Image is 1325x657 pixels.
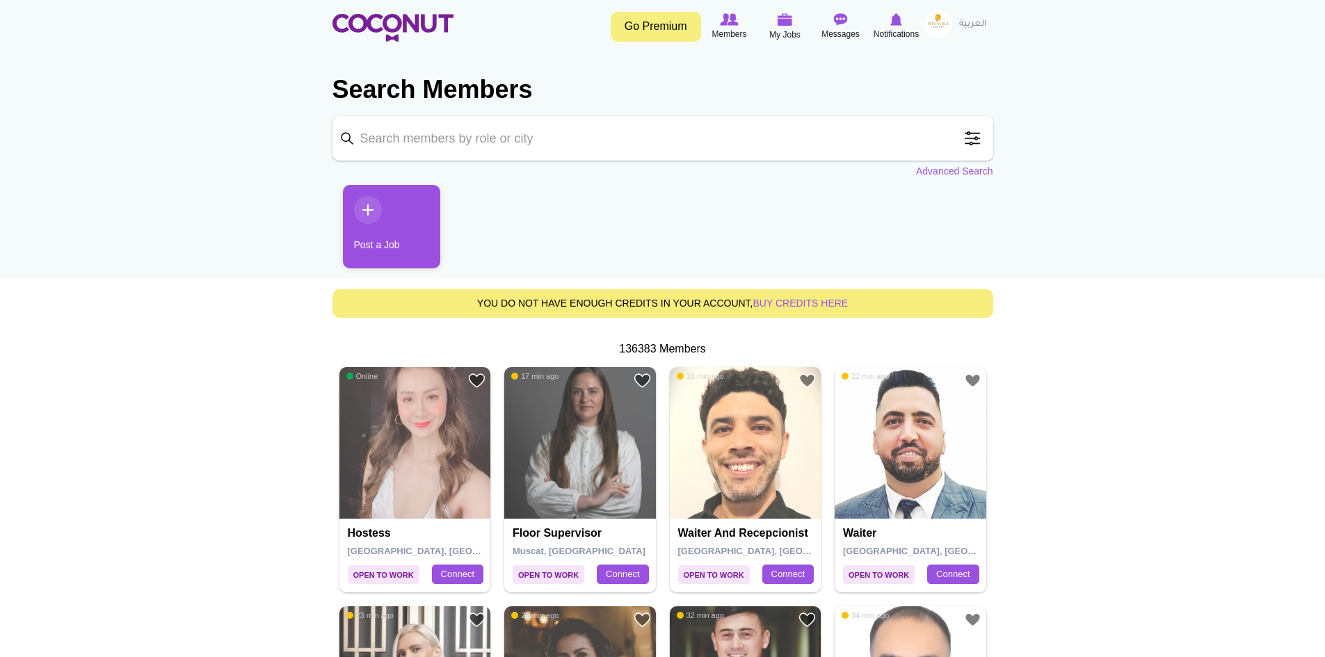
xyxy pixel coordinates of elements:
[634,372,651,389] a: Add to Favourites
[927,565,979,584] a: Connect
[769,28,801,42] span: My Jobs
[843,527,981,540] h4: Waiter
[842,610,889,620] span: 34 min ago
[677,610,724,620] span: 32 min ago
[332,73,993,106] h2: Search Members
[346,371,378,381] span: Online
[511,371,559,381] span: 17 min ago
[813,10,869,42] a: Messages Messages
[712,27,746,41] span: Members
[964,611,981,628] a: Add to Favourites
[762,565,814,584] a: Connect
[890,13,902,26] img: Notifications
[634,611,651,628] a: Add to Favourites
[343,185,440,268] a: Post a Job
[798,372,816,389] a: Add to Favourites
[344,298,982,309] h5: You do not have enough credits in your account,
[757,10,813,43] a: My Jobs My Jobs
[346,610,394,620] span: 23 min ago
[678,546,876,556] span: [GEOGRAPHIC_DATA], [GEOGRAPHIC_DATA]
[834,13,848,26] img: Messages
[964,372,981,389] a: Add to Favourites
[874,27,919,41] span: Notifications
[720,13,738,26] img: Browse Members
[332,116,993,161] input: Search members by role or city
[348,546,546,556] span: [GEOGRAPHIC_DATA], [GEOGRAPHIC_DATA]
[778,13,793,26] img: My Jobs
[332,341,993,357] div: 136383 Members
[677,371,724,381] span: 18 min ago
[597,565,648,584] a: Connect
[332,185,430,279] li: 1 / 1
[821,27,860,41] span: Messages
[348,565,419,584] span: Open to Work
[468,372,485,389] a: Add to Favourites
[952,10,993,38] a: العربية
[511,610,559,620] span: 23 min ago
[611,12,701,42] a: Go Premium
[513,546,645,556] span: Muscat, [GEOGRAPHIC_DATA]
[798,611,816,628] a: Add to Favourites
[702,10,757,42] a: Browse Members Members
[753,298,849,309] a: buy credits here
[332,14,453,42] img: Home
[843,546,1041,556] span: [GEOGRAPHIC_DATA], [GEOGRAPHIC_DATA]
[468,611,485,628] a: Add to Favourites
[916,164,993,178] a: Advanced Search
[869,10,924,42] a: Notifications Notifications
[432,565,483,584] a: Connect
[678,527,817,540] h4: Waiter and Recepcionist
[348,527,486,540] h4: Hostess
[678,565,750,584] span: Open to Work
[843,565,915,584] span: Open to Work
[513,565,584,584] span: Open to Work
[513,527,651,540] h4: Floor Supervisor
[842,371,889,381] span: 22 min ago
